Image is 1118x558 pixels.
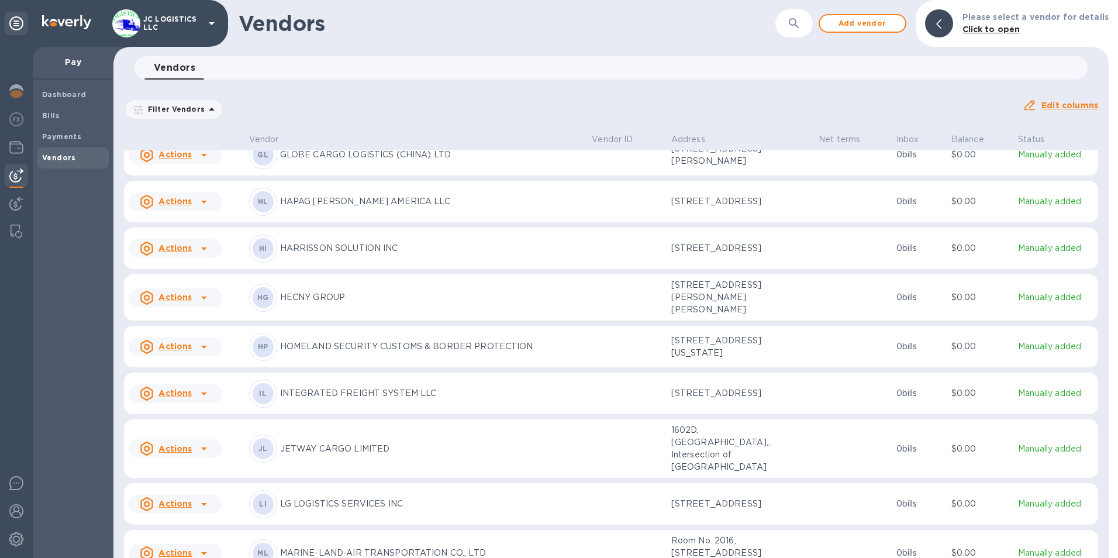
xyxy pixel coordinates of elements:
[671,143,788,167] p: [STREET_ADDRESS][PERSON_NAME]
[671,195,788,208] p: [STREET_ADDRESS]
[1041,101,1098,110] u: Edit columns
[1018,443,1093,455] p: Manually added
[249,133,279,146] p: Vendor
[257,549,268,557] b: ML
[671,335,788,359] p: [STREET_ADDRESS][US_STATE]
[280,242,583,254] p: HARRISSON SOLUTION INC
[258,342,268,351] b: HP
[259,244,267,253] b: HI
[280,195,583,208] p: HAPAG [PERSON_NAME] AMERICA LLC
[143,104,205,114] p: Filter Vendors
[9,140,23,154] img: Wallets
[42,132,81,141] b: Payments
[158,197,192,206] u: Actions
[671,279,788,316] p: [STREET_ADDRESS][PERSON_NAME][PERSON_NAME]
[951,498,1009,510] p: $0.00
[819,133,860,146] p: Net terms
[951,195,1009,208] p: $0.00
[896,133,919,146] p: Inbox
[158,150,192,159] u: Actions
[951,443,1009,455] p: $0.00
[158,444,192,453] u: Actions
[951,340,1009,353] p: $0.00
[951,133,984,146] p: Balance
[42,90,87,99] b: Dashboard
[143,15,202,32] p: JC LOGISTICS LLC
[671,424,788,473] p: 1602D, [GEOGRAPHIC_DATA],, Intersection of [GEOGRAPHIC_DATA]
[280,498,583,510] p: LG LOGISTICS SERVICES INC
[896,340,942,353] p: 0 bills
[962,12,1109,22] b: Please select a vendor for details
[239,11,698,36] h1: Vendors
[819,14,906,33] button: Add vendor
[896,195,942,208] p: 0 bills
[154,60,195,76] span: Vendors
[280,443,583,455] p: JETWAY CARGO LIMITED
[259,389,267,398] b: IL
[951,291,1009,304] p: $0.00
[42,15,91,29] img: Logo
[671,133,705,146] p: Address
[280,291,583,304] p: HECNY GROUP
[280,387,583,399] p: INTEGRATED FREIGHT SYSTEM LLC
[896,242,942,254] p: 0 bills
[1018,340,1093,353] p: Manually added
[259,500,267,508] b: LI
[671,498,788,510] p: [STREET_ADDRESS]
[896,291,942,304] p: 0 bills
[42,111,60,120] b: Bills
[896,387,942,399] p: 0 bills
[829,16,896,30] span: Add vendor
[896,149,942,161] p: 0 bills
[280,149,583,161] p: GLOBE CARGO LOGISTICS (CHINA) LTD
[249,133,294,146] span: Vendor
[1018,133,1044,146] p: Status
[592,133,633,146] p: Vendor ID
[158,548,192,557] u: Actions
[158,243,192,253] u: Actions
[1018,387,1093,399] p: Manually added
[951,133,999,146] span: Balance
[962,25,1020,34] b: Click to open
[819,133,875,146] span: Net terms
[258,444,268,453] b: JL
[5,12,28,35] div: Unpin categories
[896,498,942,510] p: 0 bills
[592,133,648,146] span: Vendor ID
[951,149,1009,161] p: $0.00
[1018,291,1093,304] p: Manually added
[1018,498,1093,510] p: Manually added
[951,387,1009,399] p: $0.00
[671,242,788,254] p: [STREET_ADDRESS]
[158,292,192,302] u: Actions
[896,133,934,146] span: Inbox
[9,112,23,126] img: Foreign exchange
[158,499,192,508] u: Actions
[1018,149,1093,161] p: Manually added
[671,133,720,146] span: Address
[42,153,76,162] b: Vendors
[42,56,104,68] p: Pay
[1018,242,1093,254] p: Manually added
[951,242,1009,254] p: $0.00
[896,443,942,455] p: 0 bills
[158,388,192,398] u: Actions
[257,293,269,302] b: HG
[671,387,788,399] p: [STREET_ADDRESS]
[1018,195,1093,208] p: Manually added
[257,150,268,159] b: GL
[280,340,583,353] p: HOMELAND SECURITY CUSTOMS & BORDER PROTECTION
[158,342,192,351] u: Actions
[258,197,268,206] b: HL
